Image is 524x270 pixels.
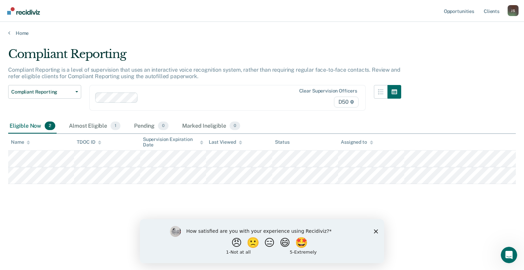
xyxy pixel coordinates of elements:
[7,7,40,15] img: Recidiviz
[299,88,357,94] div: Clear supervision officers
[8,119,57,134] div: Eligible Now2
[133,119,170,134] div: Pending0
[68,119,122,134] div: Almost Eligible1
[8,30,516,36] a: Home
[111,122,120,130] span: 1
[11,139,30,145] div: Name
[11,89,73,95] span: Compliant Reporting
[158,122,169,130] span: 0
[8,67,400,80] p: Compliant Reporting is a level of supervision that uses an interactive voice recognition system, ...
[143,137,203,148] div: Supervision Expiration Date
[8,85,81,99] button: Compliant Reporting
[275,139,290,145] div: Status
[77,139,101,145] div: TDOC ID
[501,247,517,263] iframe: Intercom live chat
[341,139,373,145] div: Assigned to
[8,47,401,67] div: Compliant Reporting
[230,122,240,130] span: 0
[334,97,359,108] span: D50
[508,5,519,16] div: J S
[508,5,519,16] button: Profile dropdown button
[181,119,242,134] div: Marked Ineligible0
[209,139,242,145] div: Last Viewed
[140,219,384,263] iframe: Survey by Kim from Recidiviz
[45,122,55,130] span: 2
